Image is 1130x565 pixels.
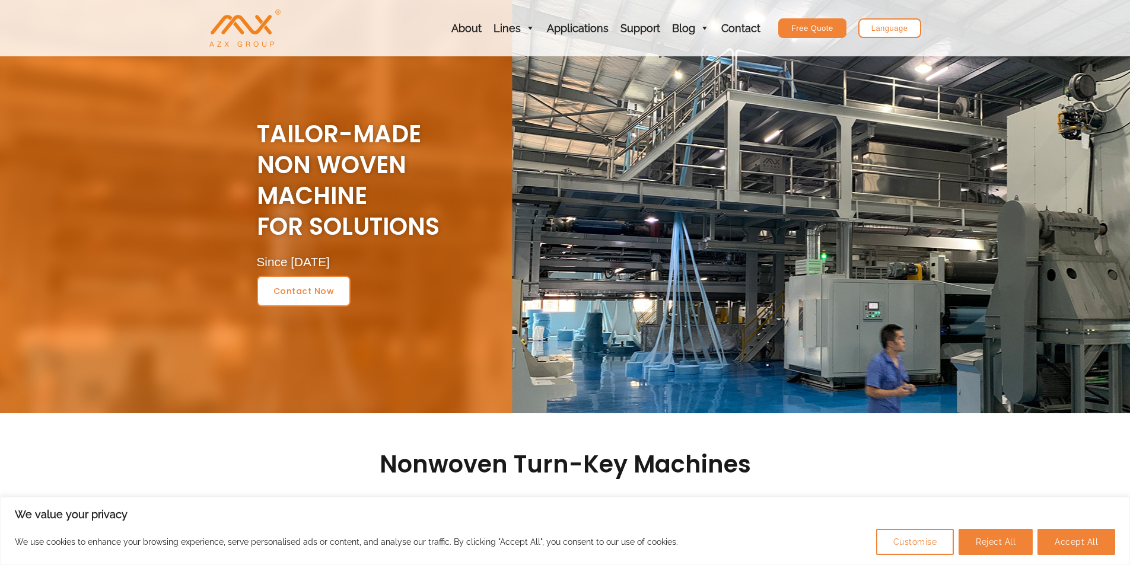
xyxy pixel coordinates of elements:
h2: Nonwoven Turn-key Machines [233,449,897,480]
span: contact now [273,287,335,295]
a: contact now [257,276,351,307]
a: Free Quote [778,18,846,38]
button: Reject All [959,529,1033,555]
button: Customise [876,529,954,555]
h2: Tailor-Made NON WOVEN MACHINE For Solutions [257,119,903,242]
p: We use cookies to enhance your browsing experience, serve personalised ads or content, and analys... [15,535,678,549]
p: We value your privacy [15,507,1115,522]
a: Language [858,18,921,38]
a: AZX Nonwoven Machine [209,22,281,33]
button: Accept All [1037,529,1115,555]
div: Since [DATE] [257,254,892,270]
